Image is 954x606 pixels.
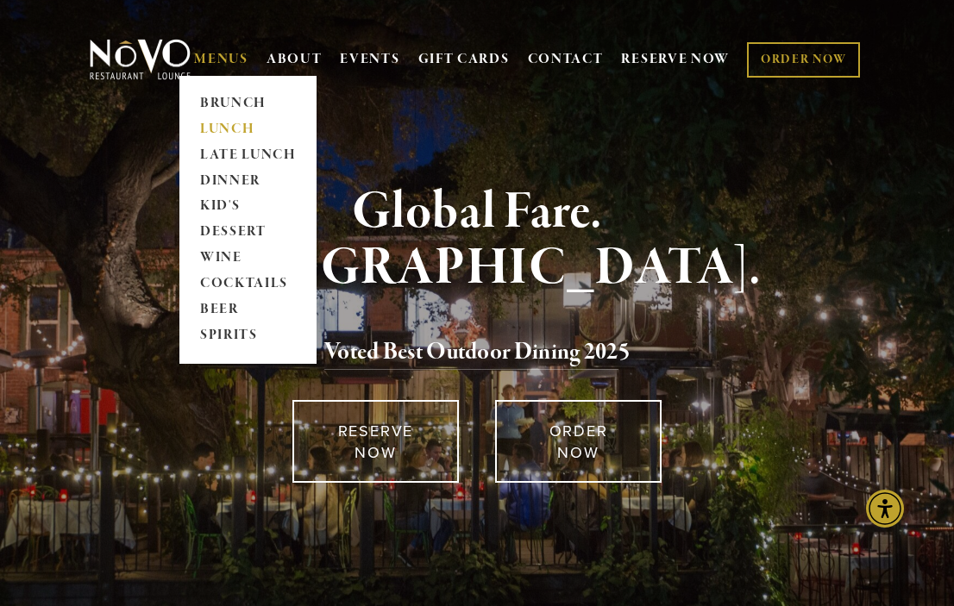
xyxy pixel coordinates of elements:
[194,323,302,349] a: SPIRITS
[194,142,302,168] a: LATE LUNCH
[324,337,618,370] a: Voted Best Outdoor Dining 202
[194,116,302,142] a: LUNCH
[194,220,302,246] a: DESSERT
[528,43,604,76] a: CONTACT
[194,51,248,68] a: MENUS
[194,246,302,272] a: WINE
[86,38,194,81] img: Novo Restaurant &amp; Lounge
[747,42,860,78] a: ORDER NOW
[495,400,662,483] a: ORDER NOW
[340,51,399,68] a: EVENTS
[193,179,762,301] strong: Global Fare. [GEOGRAPHIC_DATA].
[194,91,302,116] a: BRUNCH
[866,490,904,528] div: Accessibility Menu
[194,297,302,323] a: BEER
[110,334,844,371] h2: 5
[194,168,302,194] a: DINNER
[194,194,302,220] a: KID'S
[267,51,323,68] a: ABOUT
[621,43,730,76] a: RESERVE NOW
[418,43,510,76] a: GIFT CARDS
[292,400,459,483] a: RESERVE NOW
[194,272,302,297] a: COCKTAILS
